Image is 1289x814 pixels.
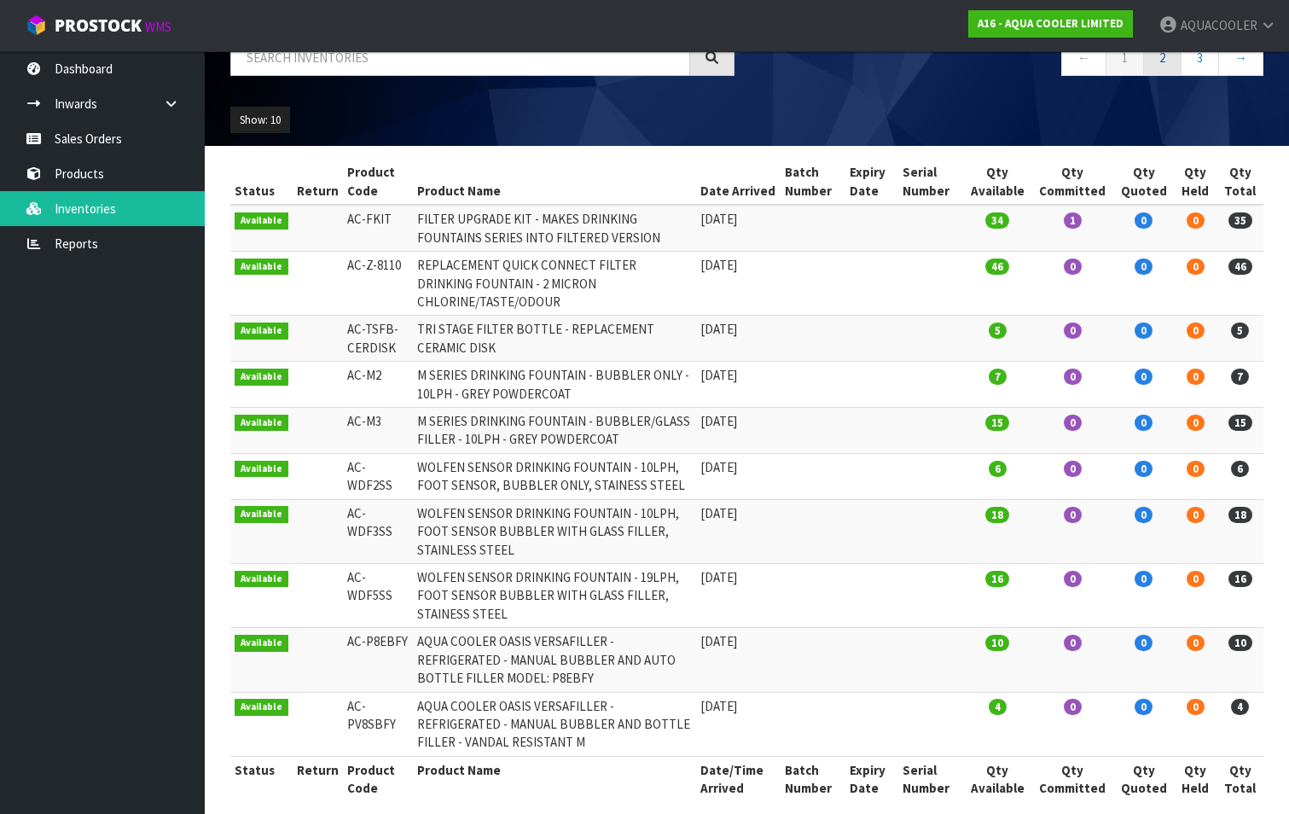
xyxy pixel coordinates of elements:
[1143,39,1182,76] a: 2
[413,692,696,756] td: AQUA COOLER OASIS VERSAFILLER - REFRIGERATED - MANUAL BUBBLER AND BOTTLE FILLER - VANDAL RESISTANT M
[1218,39,1263,76] a: →
[985,259,1009,275] span: 46
[963,756,1032,801] th: Qty Available
[413,362,696,408] td: M SERIES DRINKING FOUNTAIN - BUBBLER ONLY - 10LPH - GREY POWDERCOAT
[989,369,1007,385] span: 7
[1064,369,1082,385] span: 0
[343,756,414,801] th: Product Code
[235,506,288,523] span: Available
[1228,212,1252,229] span: 35
[1064,461,1082,477] span: 0
[696,628,780,692] td: [DATE]
[1216,756,1263,801] th: Qty Total
[1064,507,1082,523] span: 0
[1135,415,1153,431] span: 0
[760,39,1264,81] nav: Page navigation
[1228,635,1252,651] span: 10
[1175,159,1217,205] th: Qty Held
[1175,756,1217,801] th: Qty Held
[1064,571,1082,587] span: 0
[1231,323,1249,339] span: 5
[413,159,696,205] th: Product Name
[1228,571,1252,587] span: 16
[1064,635,1082,651] span: 0
[230,107,290,134] button: Show: 10
[235,369,288,386] span: Available
[230,159,293,205] th: Status
[696,159,780,205] th: Date Arrived
[1231,369,1249,385] span: 7
[985,415,1009,431] span: 15
[696,205,780,251] td: [DATE]
[696,252,780,316] td: [DATE]
[1064,259,1082,275] span: 0
[1231,461,1249,477] span: 6
[696,692,780,756] td: [DATE]
[1064,415,1082,431] span: 0
[1187,369,1205,385] span: 0
[293,756,343,801] th: Return
[235,699,288,716] span: Available
[1181,39,1219,76] a: 3
[230,39,690,76] input: Search inventories
[413,408,696,454] td: M SERIES DRINKING FOUNTAIN - BUBBLER/GLASS FILLER - 10LPH - GREY POWDERCOAT
[343,205,414,251] td: AC-FKIT
[343,159,414,205] th: Product Code
[230,756,293,801] th: Status
[343,362,414,408] td: AC-M2
[1064,323,1082,339] span: 0
[696,499,780,563] td: [DATE]
[1181,17,1257,33] span: AQUACOOLER
[898,159,963,205] th: Serial Number
[696,453,780,499] td: [DATE]
[343,628,414,692] td: AC-P8EBFY
[1135,259,1153,275] span: 0
[845,756,898,801] th: Expiry Date
[413,252,696,316] td: REPLACEMENT QUICK CONNECT FILTER DRINKING FOUNTAIN - 2 MICRON CHLORINE/TASTE/ODOUR
[343,408,414,454] td: AC-M3
[1064,212,1082,229] span: 1
[1135,212,1153,229] span: 0
[413,205,696,251] td: FILTER UPGRADE KIT - MAKES DRINKING FOUNTAINS SERIES INTO FILTERED VERSION
[413,563,696,627] td: WOLFEN SENSOR DRINKING FOUNTAIN - 19LPH, FOOT SENSOR BUBBLER WITH GLASS FILLER, STAINESS STEEL
[413,756,696,801] th: Product Name
[235,415,288,432] span: Available
[1113,159,1175,205] th: Qty Quoted
[235,323,288,340] span: Available
[985,507,1009,523] span: 18
[1187,461,1205,477] span: 0
[235,259,288,276] span: Available
[989,699,1007,715] span: 4
[989,323,1007,339] span: 5
[1135,507,1153,523] span: 0
[1187,323,1205,339] span: 0
[1187,212,1205,229] span: 0
[898,756,963,801] th: Serial Number
[413,316,696,362] td: TRI STAGE FILTER BOTTLE - REPLACEMENT CERAMIC DISK
[1187,699,1205,715] span: 0
[1228,415,1252,431] span: 15
[1106,39,1144,76] a: 1
[1135,323,1153,339] span: 0
[1113,756,1175,801] th: Qty Quoted
[235,571,288,588] span: Available
[989,461,1007,477] span: 6
[1187,571,1205,587] span: 0
[985,212,1009,229] span: 34
[1228,259,1252,275] span: 46
[145,19,171,35] small: WMS
[1135,461,1153,477] span: 0
[1187,259,1205,275] span: 0
[963,159,1032,205] th: Qty Available
[413,628,696,692] td: AQUA COOLER OASIS VERSAFILLER - REFRIGERATED - MANUAL BUBBLER AND AUTO BOTTLE FILLER MODEL: P8EBFY
[1135,571,1153,587] span: 0
[845,159,898,205] th: Expiry Date
[343,453,414,499] td: AC-WDF2SS
[781,756,845,801] th: Batch Number
[985,571,1009,587] span: 16
[26,15,47,36] img: cube-alt.png
[343,316,414,362] td: AC-TSFB-CERDISK
[1187,507,1205,523] span: 0
[1061,39,1106,76] a: ←
[696,756,780,801] th: Date/Time Arrived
